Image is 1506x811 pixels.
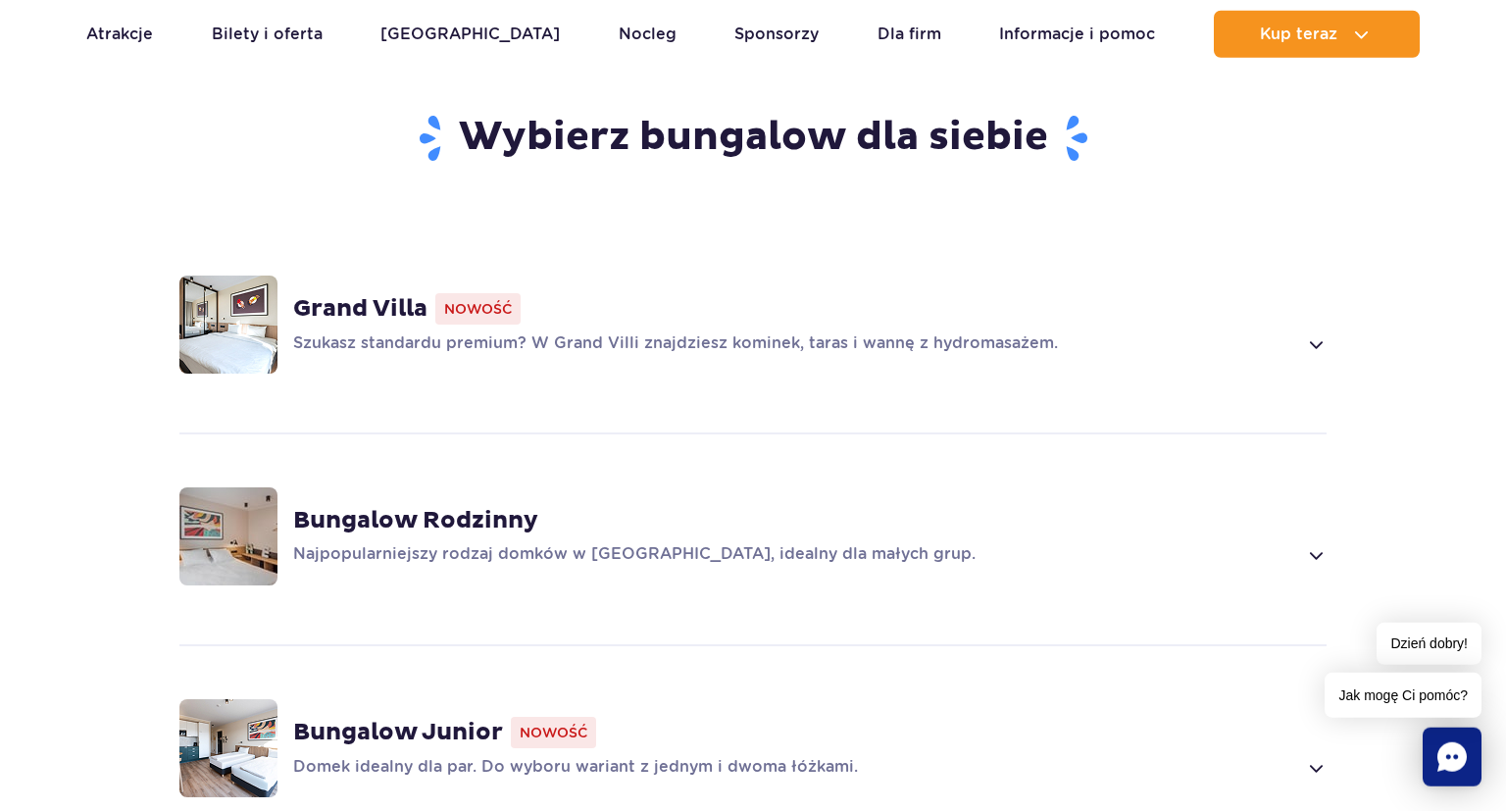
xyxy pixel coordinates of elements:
[1377,623,1481,665] span: Dzień dobry!
[293,718,503,747] strong: Bungalow Junior
[1260,25,1337,43] span: Kup teraz
[1325,673,1481,718] span: Jak mogę Ci pomóc?
[293,332,1296,356] p: Szukasz standardu premium? W Grand Villi znajdziesz kominek, taras i wannę z hydromasażem.
[1214,11,1420,58] button: Kup teraz
[380,11,560,58] a: [GEOGRAPHIC_DATA]
[293,756,1296,780] p: Domek idealny dla par. Do wyboru wariant z jednym i dwoma łóżkami.
[878,11,941,58] a: Dla firm
[293,506,538,535] strong: Bungalow Rodzinny
[179,113,1328,164] h2: Wybierz bungalow dla siebie
[435,293,521,325] span: Nowość
[293,294,427,324] strong: Grand Villa
[999,11,1155,58] a: Informacje i pomoc
[293,543,1296,567] p: Najpopularniejszy rodzaj domków w [GEOGRAPHIC_DATA], idealny dla małych grup.
[1423,728,1481,786] div: Chat
[212,11,323,58] a: Bilety i oferta
[511,717,596,748] span: Nowość
[86,11,153,58] a: Atrakcje
[619,11,677,58] a: Nocleg
[734,11,819,58] a: Sponsorzy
